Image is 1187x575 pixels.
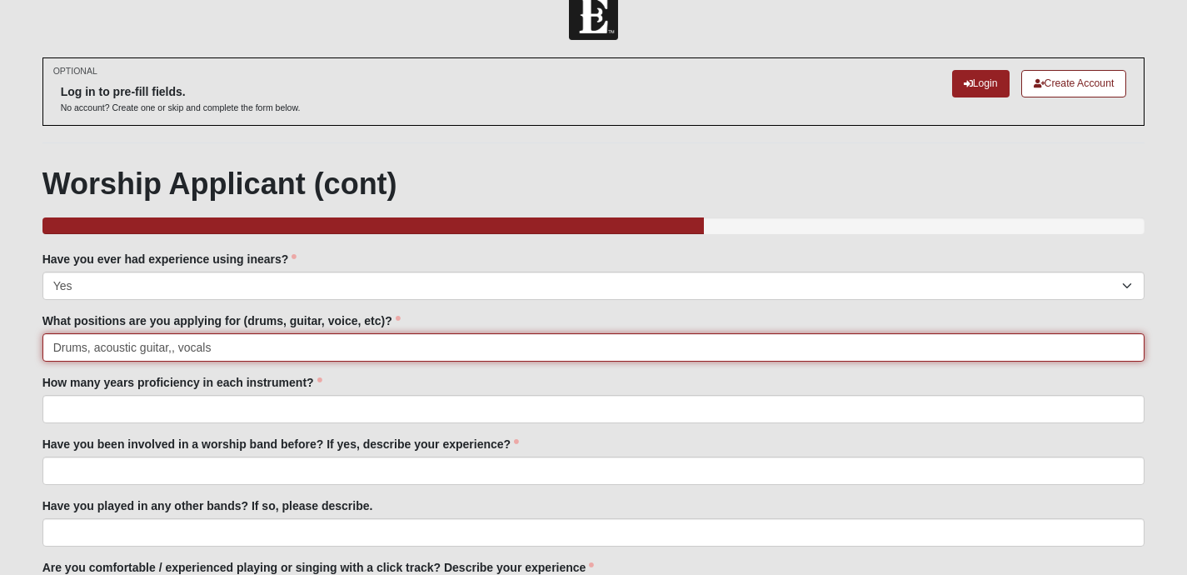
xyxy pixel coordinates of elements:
[952,70,1010,97] a: Login
[61,85,301,99] h6: Log in to pre-fill fields.
[42,497,373,514] label: Have you played in any other bands? If so, please describe.
[42,166,1145,202] h1: Worship Applicant (cont)
[53,65,97,77] small: OPTIONAL
[42,312,401,329] label: What positions are you applying for (drums, guitar, voice, etc)?
[61,102,301,114] p: No account? Create one or skip and complete the form below.
[42,436,520,452] label: Have you been involved in a worship band before? If yes, describe your experience?
[1021,70,1127,97] a: Create Account
[42,251,297,267] label: Have you ever had experience using inears?
[42,374,322,391] label: How many years proficiency in each instrument?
